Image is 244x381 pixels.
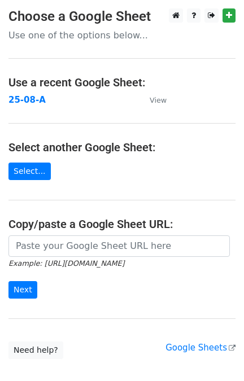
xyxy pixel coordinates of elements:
a: View [138,95,167,105]
small: View [150,96,167,104]
a: Need help? [8,341,63,359]
h4: Copy/paste a Google Sheet URL: [8,217,236,231]
h4: Select another Google Sheet: [8,141,236,154]
h4: Use a recent Google Sheet: [8,76,236,89]
a: Select... [8,163,51,180]
p: Use one of the options below... [8,29,236,41]
input: Paste your Google Sheet URL here [8,235,230,257]
a: Google Sheets [165,343,236,353]
small: Example: [URL][DOMAIN_NAME] [8,259,124,268]
h3: Choose a Google Sheet [8,8,236,25]
input: Next [8,281,37,299]
a: 25-08-A [8,95,46,105]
